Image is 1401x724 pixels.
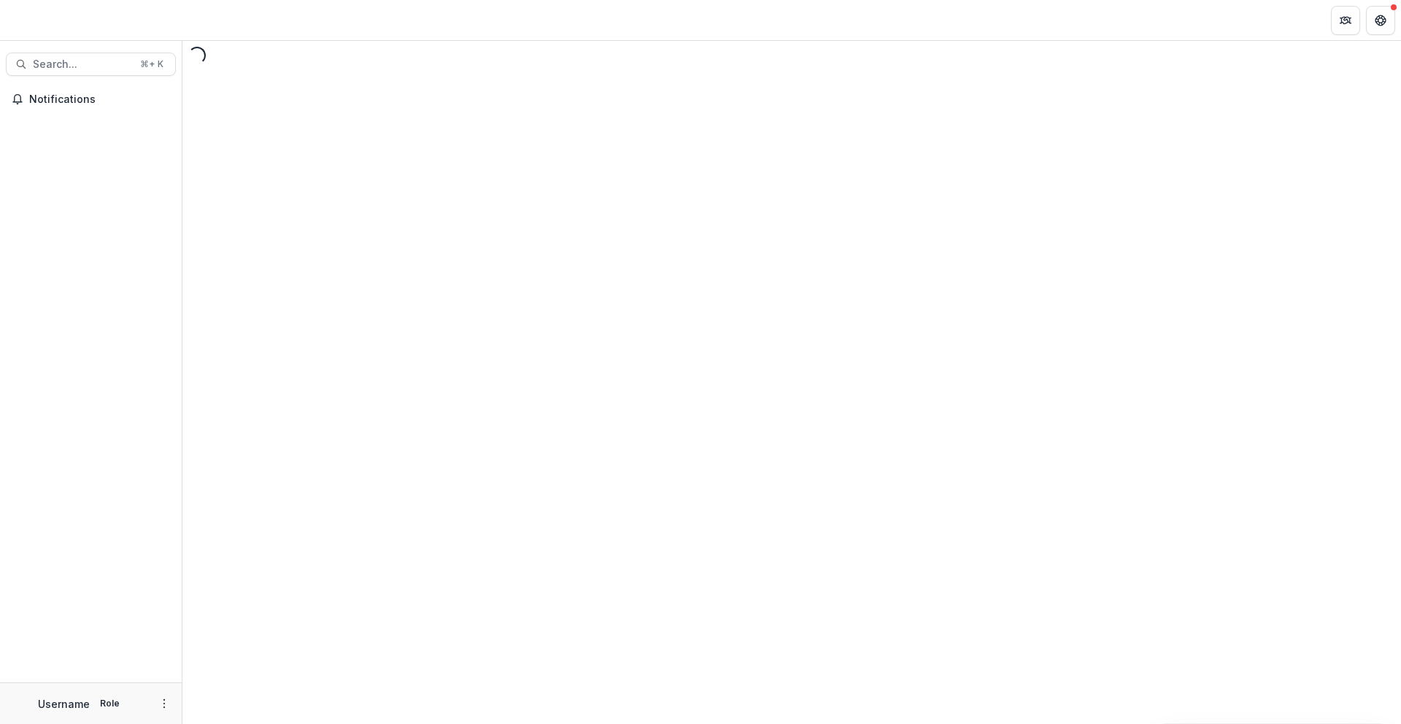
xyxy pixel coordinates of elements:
span: Search... [33,58,131,71]
p: Username [38,696,90,712]
button: More [155,695,173,712]
span: Notifications [29,93,170,106]
button: Notifications [6,88,176,111]
button: Search... [6,53,176,76]
button: Partners [1331,6,1360,35]
button: Get Help [1366,6,1395,35]
p: Role [96,697,124,710]
div: ⌘ + K [137,56,166,72]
